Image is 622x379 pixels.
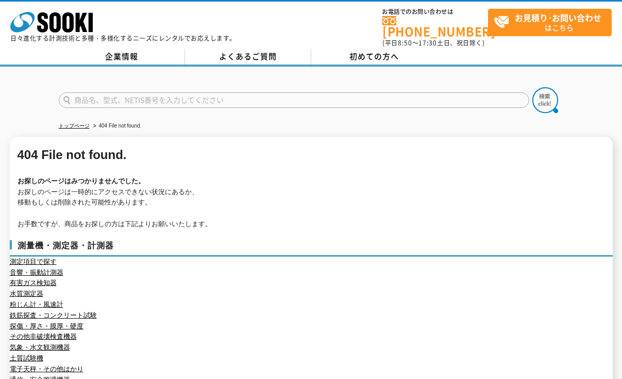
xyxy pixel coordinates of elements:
a: 探傷・厚さ・膜厚・硬度 [10,322,83,330]
a: 土質試験機 [10,354,43,362]
span: (平日 ～ 土日、祝日除く) [382,38,484,48]
span: 17:30 [418,38,437,48]
a: その他非破壊検査機器 [10,333,77,340]
a: 粉じん計・風速計 [10,301,63,308]
a: よくあるご質問 [185,49,311,65]
a: 電子天秤・その他はかり [10,365,83,373]
a: 測定項目で探す [10,258,57,265]
strong: お見積り･お問い合わせ [515,11,601,24]
a: トップページ [59,123,90,129]
li: 404 File not found. [91,121,142,132]
h1: 404 File not found. [18,150,608,161]
a: 企業情報 [59,49,185,65]
p: 日々進化する計測技術と多種・多様化するニーズにレンタルでお応えします。 [10,35,236,41]
span: 8:50 [398,38,412,48]
h2: お探しのページはみつかりませんでした。 [18,176,608,187]
p: お探しのページは一時的にアクセスできない状況にあるか、 移動もしくは削除された可能性があります。 お手数ですが、商品をお探しの方は下記よりお願いいたします。 [18,187,608,230]
a: 初めての方へ [311,49,438,65]
a: 気象・水文観測機器 [10,343,70,351]
span: 初めての方へ [349,51,399,62]
span: はこちら [494,9,611,35]
a: 有害ガス検知器 [10,279,57,287]
span: お電話でのお問い合わせは [382,9,488,15]
h3: 測量機・測定器・計測器 [10,240,613,257]
a: 鉄筋探査・コンクリート試験 [10,311,97,319]
a: 水質測定器 [10,290,43,297]
a: 音響・振動計測器 [10,269,63,276]
a: [PHONE_NUMBER] [382,16,488,37]
img: btn_search.png [532,87,558,113]
input: 商品名、型式、NETIS番号を入力してください [59,92,529,108]
a: お見積り･お問い合わせはこちら [488,9,612,36]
